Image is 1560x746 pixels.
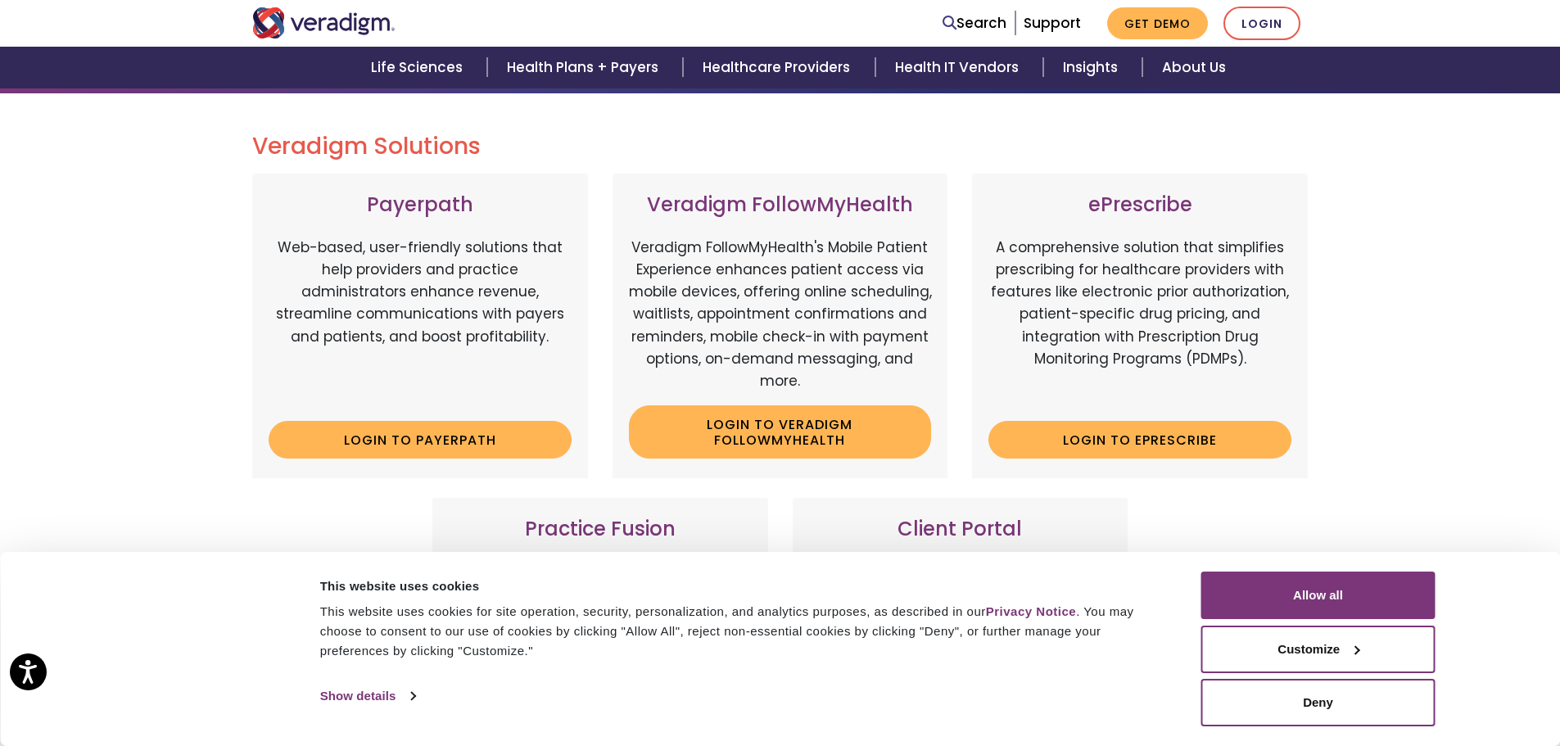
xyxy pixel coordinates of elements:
a: Get Demo [1107,7,1208,39]
a: Health Plans + Payers [487,47,683,88]
div: This website uses cookies [320,576,1164,596]
a: Support [1024,13,1081,33]
a: Login [1223,7,1300,40]
h3: Payerpath [269,193,572,217]
h2: Veradigm Solutions [252,133,1309,161]
p: Veradigm FollowMyHealth's Mobile Patient Experience enhances patient access via mobile devices, o... [629,237,932,392]
button: Allow all [1201,572,1436,619]
h3: Practice Fusion [449,518,752,541]
a: Privacy Notice [986,604,1076,618]
a: Login to Veradigm FollowMyHealth [629,405,932,459]
a: Login to Payerpath [269,421,572,459]
a: Insights [1043,47,1142,88]
p: Web-based, user-friendly solutions that help providers and practice administrators enhance revenu... [269,237,572,409]
a: Login to ePrescribe [988,421,1291,459]
p: A comprehensive solution that simplifies prescribing for healthcare providers with features like ... [988,237,1291,409]
h3: Client Portal [809,518,1112,541]
a: Search [943,12,1006,34]
button: Customize [1201,626,1436,673]
a: Healthcare Providers [683,47,875,88]
h3: ePrescribe [988,193,1291,217]
div: This website uses cookies for site operation, security, personalization, and analytics purposes, ... [320,602,1164,661]
button: Deny [1201,679,1436,726]
a: Health IT Vendors [875,47,1043,88]
a: Life Sciences [351,47,487,88]
h3: Veradigm FollowMyHealth [629,193,932,217]
a: About Us [1142,47,1246,88]
img: Veradigm logo [252,7,396,38]
a: Show details [320,684,415,708]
